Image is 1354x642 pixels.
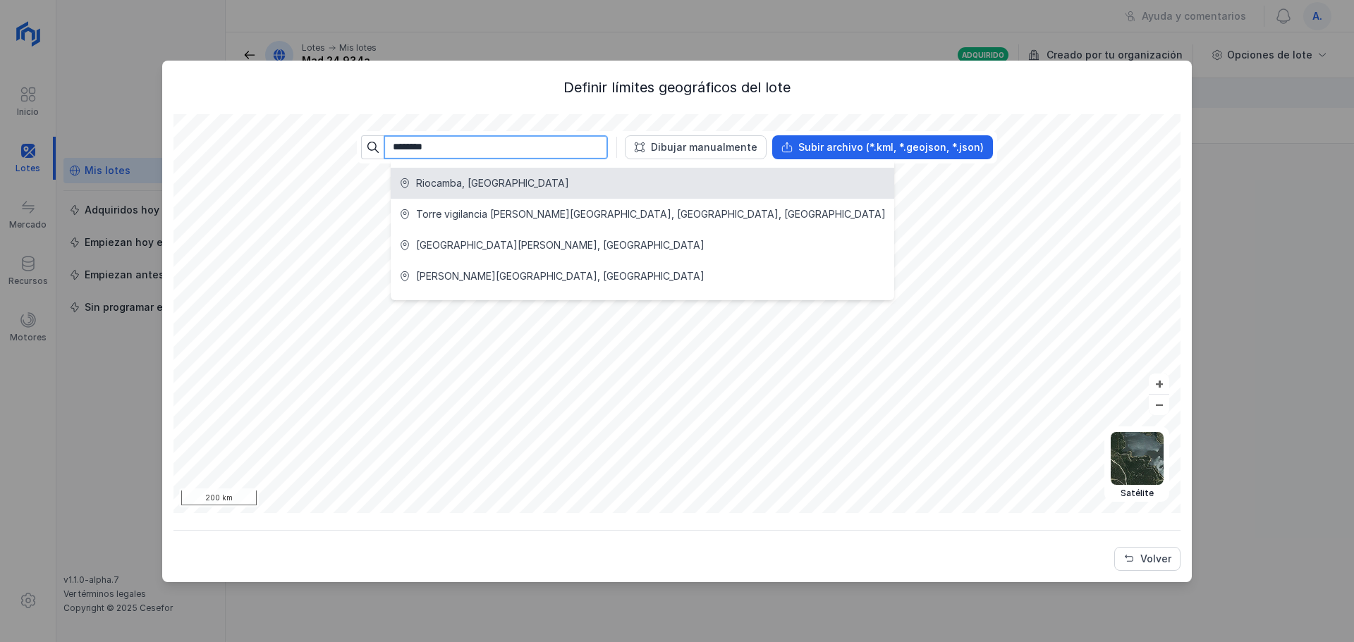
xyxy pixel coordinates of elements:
[1149,374,1169,394] button: +
[391,199,894,230] li: Torre vigilancia forestal Riocamba, Villazanzo de Valderaduey, España
[651,140,757,154] div: Dibujar manualmente
[416,269,705,283] div: [PERSON_NAME][GEOGRAPHIC_DATA], [GEOGRAPHIC_DATA]
[798,140,984,154] div: Subir archivo (*.kml, *.geojson, *.json)
[416,207,886,221] div: Torre vigilancia [PERSON_NAME][GEOGRAPHIC_DATA], [GEOGRAPHIC_DATA], [GEOGRAPHIC_DATA]
[391,168,894,199] li: Riocamba, España
[391,261,894,292] li: Calle Riocamba, Almanza, España
[173,78,1181,97] div: Definir límites geográficos del lote
[1111,432,1164,485] img: satellite.webp
[772,135,993,159] button: Subir archivo (*.kml, *.geojson, *.json)
[1114,547,1181,571] button: Volver
[1140,552,1171,566] div: Volver
[391,230,894,261] li: Río Camba, España
[416,176,569,190] div: Riocamba, [GEOGRAPHIC_DATA]
[1149,395,1169,415] button: –
[416,238,705,252] div: [GEOGRAPHIC_DATA][PERSON_NAME], [GEOGRAPHIC_DATA]
[391,159,894,300] ul: Option List
[1111,488,1164,499] div: Satélite
[625,135,767,159] button: Dibujar manualmente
